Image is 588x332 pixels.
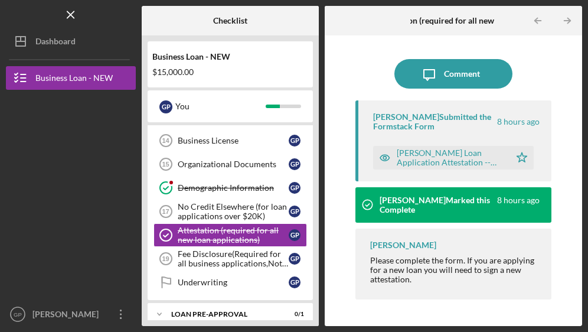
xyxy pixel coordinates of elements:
div: Attestation (required for all new loan applications) [178,226,289,245]
tspan: 17 [162,208,169,215]
time: 2025-10-09 19:13 [497,117,540,126]
div: $15,000.00 [152,67,308,77]
div: Comment [444,59,480,89]
b: Attestation (required for all new loan applications) [376,16,561,25]
button: [PERSON_NAME] Loan Application Attestation -- [DATE] 03_13pm.pdf [373,146,534,170]
div: G P [289,182,300,194]
a: Attestation (required for all new loan applications)GP [153,223,307,247]
text: GP [14,311,22,318]
div: [PERSON_NAME] Loan Application Attestation -- [DATE] 03_13pm.pdf [397,148,505,167]
div: G P [289,229,300,241]
div: Business License [178,136,289,145]
button: Dashboard [6,30,136,53]
div: [PERSON_NAME] Marked this Complete [380,196,495,214]
div: Underwriting [178,278,289,287]
div: 0 / 1 [283,311,304,318]
tspan: 19 [162,255,169,262]
a: 17No Credit Elsewhere (for loan applications over $20K)GP [153,200,307,223]
div: You [175,96,266,116]
button: GP[PERSON_NAME] [6,302,136,326]
div: Please complete the form. If you are applying for a new loan you will need to sign a new attestat... [370,256,540,284]
a: Demographic InformationGP [153,176,307,200]
div: G P [289,253,300,265]
div: [PERSON_NAME] [370,240,436,250]
a: 19Fee Disclosure(Required for all business applications,Not needed for Contractor loans)GP [153,247,307,271]
tspan: 15 [162,161,169,168]
div: G P [289,276,300,288]
div: No Credit Elsewhere (for loan applications over $20K) [178,202,289,221]
div: Demographic Information [178,183,289,193]
div: G P [289,135,300,147]
time: 2025-10-09 19:13 [497,196,540,214]
div: G P [159,100,172,113]
div: Organizational Documents [178,160,289,169]
div: Business Loan - NEW [152,52,308,61]
div: Fee Disclosure(Required for all business applications,Not needed for Contractor loans) [178,249,289,268]
div: [PERSON_NAME] [30,302,106,329]
a: UnderwritingGP [153,271,307,294]
button: Business Loan - NEW [6,66,136,90]
tspan: 14 [162,137,169,144]
div: [PERSON_NAME] Submitted the Formstack Form [373,112,496,131]
div: G P [289,206,300,217]
div: Dashboard [35,30,76,56]
a: 14Business LicenseGP [153,129,307,152]
div: LOAN PRE-APPROVAL [171,311,275,318]
b: Checklist [213,16,247,25]
a: 15Organizational DocumentsGP [153,152,307,176]
div: Business Loan - NEW [35,66,113,93]
div: G P [289,158,300,170]
button: Comment [394,59,512,89]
